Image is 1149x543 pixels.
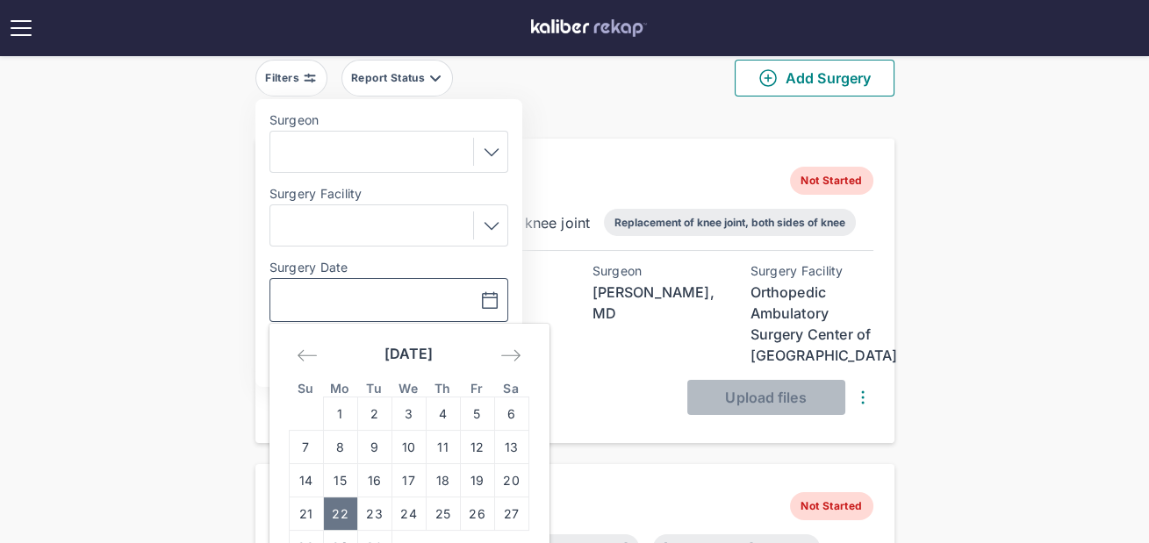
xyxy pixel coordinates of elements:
button: Report Status [341,60,453,96]
img: DotsThreeVertical.31cb0eda.svg [852,387,873,408]
div: Move forward to switch to the next month. [492,339,529,371]
label: Surgery Facility [269,187,508,201]
span: Not Started [790,167,873,195]
td: Tuesday, September 23, 2025 [357,497,391,531]
div: Report Status [351,71,428,85]
td: Thursday, September 25, 2025 [426,497,460,531]
td: Sunday, September 14, 2025 [289,464,323,497]
span: Add Surgery [758,68,871,89]
td: Saturday, September 27, 2025 [494,497,528,531]
td: Tuesday, September 16, 2025 [357,464,391,497]
img: filter-caret-down-grey.b3560631.svg [428,71,442,85]
img: kaliber labs logo [531,19,647,37]
span: Upload files [725,389,806,406]
td: Monday, September 1, 2025 [323,397,357,431]
td: Friday, September 12, 2025 [460,431,494,464]
small: Fr [470,381,484,396]
label: Surgery Date [269,261,508,275]
div: Move backward to switch to the previous month. [289,339,326,371]
td: Sunday, September 7, 2025 [289,431,323,464]
td: Saturday, September 13, 2025 [494,431,528,464]
img: faders-horizontal-grey.d550dbda.svg [303,71,317,85]
div: Surgeon [592,264,715,278]
button: Upload files [687,380,845,415]
td: Friday, September 5, 2025 [460,397,494,431]
div: Orthopedic Ambulatory Surgery Center of [GEOGRAPHIC_DATA] [750,282,873,366]
div: Filters [265,71,303,85]
button: Add Surgery [735,60,894,96]
button: Filters [255,60,327,96]
div: Replacement of knee joint, both sides of knee [614,216,845,229]
td: Wednesday, September 24, 2025 [391,497,426,531]
td: Monday, September 22, 2025 [323,497,357,531]
small: Th [434,381,451,396]
td: Thursday, September 11, 2025 [426,431,460,464]
td: Friday, September 26, 2025 [460,497,494,531]
td: Wednesday, September 3, 2025 [391,397,426,431]
div: [PERSON_NAME], MD [592,282,715,324]
td: Saturday, September 20, 2025 [494,464,528,497]
td: Thursday, September 4, 2025 [426,397,460,431]
td: Friday, September 19, 2025 [460,464,494,497]
small: Mo [330,381,350,396]
img: open menu icon [7,14,35,42]
div: Surgery Facility [750,264,873,278]
td: Sunday, September 21, 2025 [289,497,323,531]
small: We [399,381,418,396]
span: Not Started [790,492,873,520]
td: Tuesday, September 9, 2025 [357,431,391,464]
td: Monday, September 15, 2025 [323,464,357,497]
td: Wednesday, September 17, 2025 [391,464,426,497]
td: Saturday, September 6, 2025 [494,397,528,431]
td: Thursday, September 18, 2025 [426,464,460,497]
td: Tuesday, September 2, 2025 [357,397,391,431]
small: Tu [366,381,382,396]
strong: [DATE] [384,345,434,362]
small: Sa [503,381,519,396]
small: Su [298,381,314,396]
td: Wednesday, September 10, 2025 [391,431,426,464]
img: PlusCircleGreen.5fd88d77.svg [758,68,779,89]
label: Surgeon [269,113,508,127]
td: Monday, September 8, 2025 [323,431,357,464]
div: 2241 entries [255,111,894,132]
